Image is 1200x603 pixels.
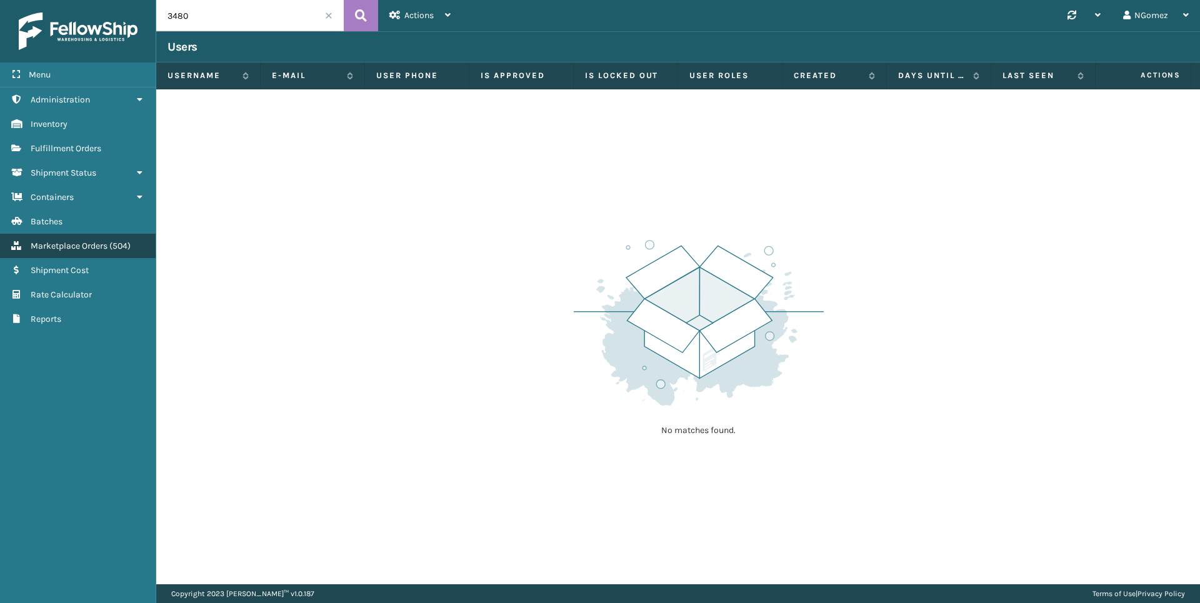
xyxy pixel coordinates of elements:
[376,70,457,81] label: User phone
[31,289,92,300] span: Rate Calculator
[29,69,51,80] span: Menu
[31,167,96,178] span: Shipment Status
[1099,65,1188,86] span: Actions
[167,70,236,81] label: Username
[31,241,107,251] span: Marketplace Orders
[585,70,666,81] label: Is Locked Out
[31,314,61,324] span: Reports
[171,584,314,603] p: Copyright 2023 [PERSON_NAME]™ v 1.0.187
[1137,589,1185,598] a: Privacy Policy
[689,70,771,81] label: User Roles
[272,70,341,81] label: E-mail
[167,39,197,54] h3: Users
[31,119,67,129] span: Inventory
[31,265,89,276] span: Shipment Cost
[404,10,434,21] span: Actions
[31,143,101,154] span: Fulfillment Orders
[31,192,74,202] span: Containers
[19,12,137,50] img: logo
[898,70,967,81] label: Days until password expires
[1002,70,1071,81] label: Last Seen
[1092,584,1185,603] div: |
[31,216,62,227] span: Batches
[31,94,90,105] span: Administration
[1092,589,1136,598] a: Terms of Use
[481,70,562,81] label: Is Approved
[794,70,862,81] label: Created
[109,241,131,251] span: ( 504 )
